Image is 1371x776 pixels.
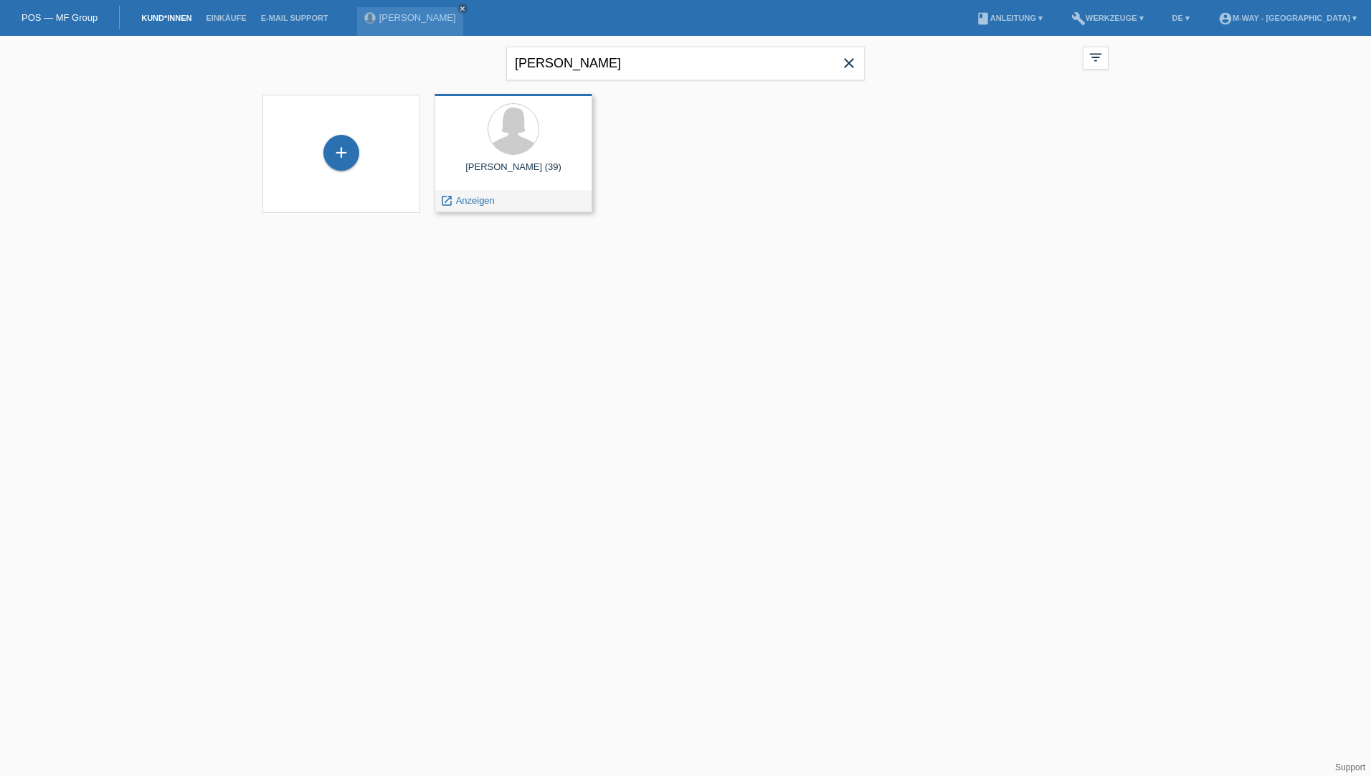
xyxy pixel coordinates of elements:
[1071,11,1086,26] i: build
[379,12,456,23] a: [PERSON_NAME]
[1218,11,1233,26] i: account_circle
[1211,14,1364,22] a: account_circlem-way - [GEOGRAPHIC_DATA] ▾
[440,195,495,206] a: launch Anzeigen
[199,14,253,22] a: Einkäufe
[1335,762,1365,772] a: Support
[1088,49,1104,65] i: filter_list
[254,14,336,22] a: E-Mail Support
[446,161,581,184] div: [PERSON_NAME] (39)
[134,14,199,22] a: Kund*innen
[506,47,865,80] input: Suche...
[840,55,858,72] i: close
[969,14,1050,22] a: bookAnleitung ▾
[459,5,466,12] i: close
[1165,14,1197,22] a: DE ▾
[457,4,468,14] a: close
[440,194,453,207] i: launch
[976,11,990,26] i: book
[324,141,359,165] div: Kund*in hinzufügen
[22,12,98,23] a: POS — MF Group
[1064,14,1151,22] a: buildWerkzeuge ▾
[456,195,495,206] span: Anzeigen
